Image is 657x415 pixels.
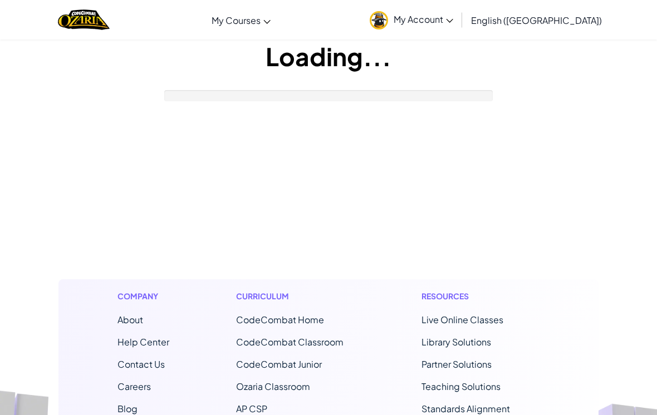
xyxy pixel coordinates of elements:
a: English ([GEOGRAPHIC_DATA]) [465,5,607,35]
span: CodeCombat Home [236,314,324,325]
span: Contact Us [117,358,165,370]
a: Standards Alignment [421,403,510,414]
a: Library Solutions [421,336,491,348]
a: CodeCombat Classroom [236,336,344,348]
a: My Courses [206,5,276,35]
img: Home [58,8,110,31]
a: About [117,314,143,325]
h1: Company [117,290,169,302]
span: English ([GEOGRAPHIC_DATA]) [471,14,602,26]
span: My Courses [212,14,261,26]
a: Blog [117,403,138,414]
a: Careers [117,381,151,392]
h1: Curriculum [236,290,355,302]
a: Ozaria Classroom [236,381,310,392]
a: Partner Solutions [421,358,492,370]
a: CodeCombat Junior [236,358,322,370]
a: Help Center [117,336,169,348]
a: Live Online Classes [421,314,503,325]
a: My Account [364,2,459,37]
h1: Resources [421,290,540,302]
img: avatar [370,11,388,29]
a: Ozaria by CodeCombat logo [58,8,110,31]
a: Teaching Solutions [421,381,501,392]
a: AP CSP [236,403,267,414]
span: My Account [394,13,453,25]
